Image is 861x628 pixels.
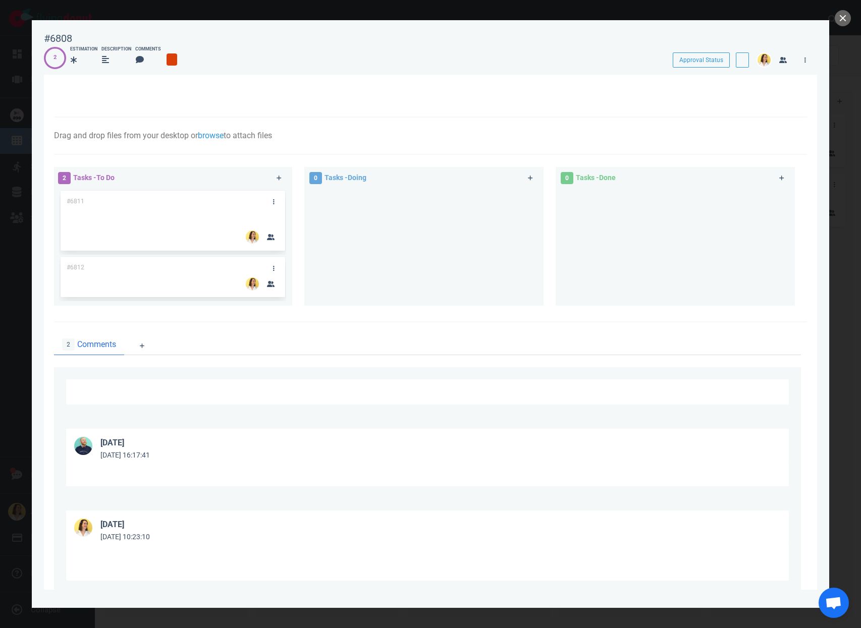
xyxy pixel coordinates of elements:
span: #6812 [67,264,84,271]
span: 0 [561,172,573,184]
div: #6808 [44,32,72,45]
span: 0 [309,172,322,184]
img: 36 [74,519,92,537]
div: 2 [53,53,57,62]
img: 26 [246,231,259,244]
span: Tasks - Doing [325,174,366,182]
div: [DATE] [100,437,124,449]
div: Description [101,46,131,53]
a: browse [198,131,224,140]
div: [DATE] [100,519,124,531]
span: Tasks - Done [576,174,616,182]
button: Approval Status [673,52,730,68]
img: 36 [74,437,92,455]
div: Comments [135,46,161,53]
img: 26 [246,277,259,291]
span: Comments [77,338,116,351]
span: 2 [62,338,75,351]
small: [DATE] 16:17:41 [100,451,150,459]
img: 26 [758,53,771,67]
div: Ouvrir le chat [819,588,849,618]
span: 2 [58,172,71,184]
span: to attach files [224,131,272,140]
small: [DATE] 10:23:10 [100,533,150,541]
span: Tasks - To Do [73,174,115,182]
span: #6811 [67,198,84,205]
div: Estimation [70,46,97,53]
span: Drag and drop files from your desktop or [54,131,198,140]
button: close [835,10,851,26]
